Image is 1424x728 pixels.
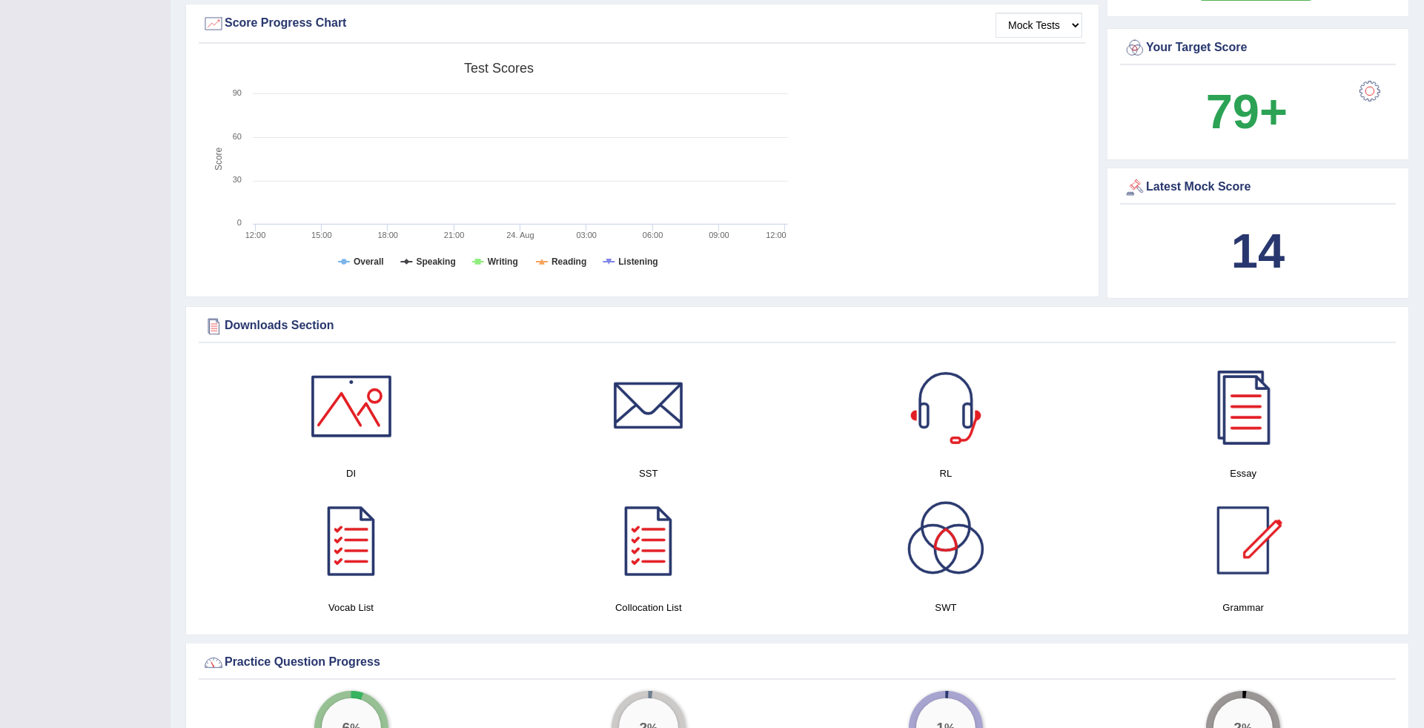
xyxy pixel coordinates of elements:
[507,600,789,615] h4: Collocation List
[210,466,492,481] h4: DI
[1102,600,1385,615] h4: Grammar
[213,148,224,171] tspan: Score
[233,132,242,141] text: 60
[805,600,1087,615] h4: SWT
[1124,37,1392,59] div: Your Target Score
[1231,224,1285,278] b: 14
[488,257,518,267] tspan: Writing
[506,231,534,239] tspan: 24. Aug
[577,231,597,239] text: 03:00
[416,257,455,267] tspan: Speaking
[237,218,242,227] text: 0
[1124,176,1392,199] div: Latest Mock Score
[377,231,398,239] text: 18:00
[766,231,786,239] text: 12:00
[1102,466,1385,481] h4: Essay
[233,88,242,97] text: 90
[311,231,332,239] text: 15:00
[354,257,384,267] tspan: Overall
[233,175,242,184] text: 30
[444,231,465,239] text: 21:00
[618,257,658,267] tspan: Listening
[202,13,1082,35] div: Score Progress Chart
[202,315,1392,337] div: Downloads Section
[643,231,663,239] text: 06:00
[1206,85,1288,139] b: 79+
[709,231,729,239] text: 09:00
[210,600,492,615] h4: Vocab List
[805,466,1087,481] h4: RL
[552,257,586,267] tspan: Reading
[464,61,534,76] tspan: Test scores
[507,466,789,481] h4: SST
[202,652,1392,674] div: Practice Question Progress
[245,231,266,239] text: 12:00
